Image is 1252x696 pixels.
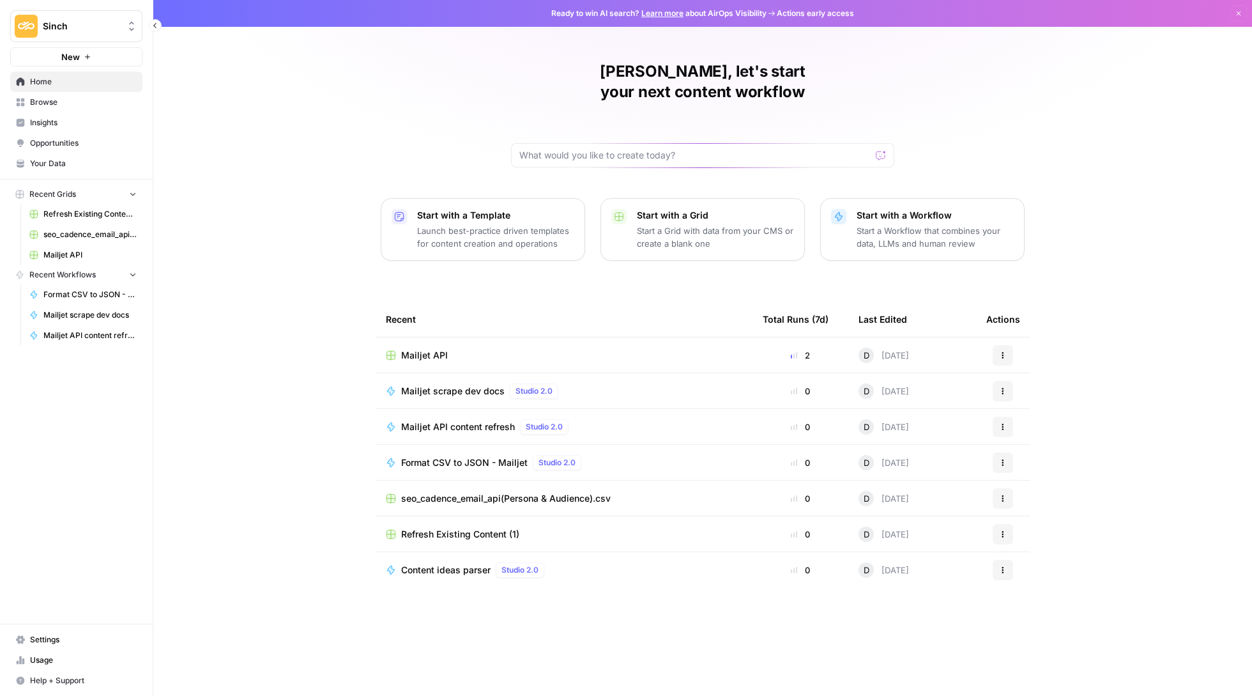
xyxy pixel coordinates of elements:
div: [DATE] [859,562,909,578]
span: Studio 2.0 [538,457,576,468]
span: Studio 2.0 [501,564,538,576]
span: D [864,456,869,469]
div: [DATE] [859,348,909,363]
a: Opportunities [10,133,142,153]
a: Insights [10,112,142,133]
span: Mailjet API content refresh [401,421,515,433]
button: Help + Support [10,670,142,691]
a: Learn more [641,8,683,18]
div: Last Edited [859,302,907,337]
a: Mailjet scrape dev docs [24,305,142,325]
a: Mailjet API [386,349,742,362]
div: 0 [763,421,838,433]
div: [DATE] [859,491,909,506]
span: D [864,528,869,541]
a: Your Data [10,153,142,174]
a: Settings [10,630,142,650]
span: New [61,50,80,63]
span: Mailjet API content refresh [43,330,137,341]
div: [DATE] [859,383,909,399]
a: seo_cadence_email_api(Persona & Audience).csv [386,492,742,505]
span: Usage [30,654,137,666]
button: Start with a WorkflowStart a Workflow that combines your data, LLMs and human review [820,198,1025,261]
div: 0 [763,385,838,398]
span: Mailjet API [401,349,448,362]
a: Content ideas parserStudio 2.0 [386,562,742,578]
div: 0 [763,564,838,576]
span: Ready to win AI search? about AirOps Visibility [551,8,767,19]
span: D [864,421,869,433]
div: Actions [986,302,1020,337]
span: Your Data [30,158,137,169]
span: Mailjet API [43,249,137,261]
a: Mailjet API content refresh [24,325,142,346]
span: Help + Support [30,675,137,686]
input: What would you like to create today? [519,149,871,162]
div: 0 [763,528,838,541]
img: Sinch Logo [15,15,38,38]
span: Settings [30,634,137,646]
div: 2 [763,349,838,362]
div: [DATE] [859,455,909,470]
a: Format CSV to JSON - MailjetStudio 2.0 [386,455,742,470]
a: Format CSV to JSON - Mailjet [24,284,142,305]
a: Refresh Existing Content (1) [24,204,142,224]
a: Mailjet API [24,245,142,265]
button: Recent Workflows [10,265,142,284]
span: Refresh Existing Content (1) [401,528,519,541]
span: Sinch [43,20,120,33]
span: Actions early access [777,8,854,19]
button: Recent Grids [10,185,142,204]
div: Recent [386,302,742,337]
span: Opportunities [30,137,137,149]
span: D [864,385,869,398]
a: seo_cadence_email_api(Persona & Audience).csv [24,224,142,245]
span: Mailjet scrape dev docs [401,385,505,398]
a: Usage [10,650,142,670]
span: D [864,492,869,505]
span: Format CSV to JSON - Mailjet [43,289,137,300]
a: Refresh Existing Content (1) [386,528,742,541]
span: Refresh Existing Content (1) [43,208,137,220]
span: seo_cadence_email_api(Persona & Audience).csv [401,492,611,505]
span: Home [30,76,137,88]
p: Start with a Workflow [857,209,1014,222]
span: Insights [30,117,137,128]
p: Start a Workflow that combines your data, LLMs and human review [857,224,1014,250]
div: Total Runs (7d) [763,302,828,337]
a: Mailjet scrape dev docsStudio 2.0 [386,383,742,399]
span: Recent Grids [29,189,76,200]
a: Mailjet API content refreshStudio 2.0 [386,419,742,435]
a: Home [10,72,142,92]
a: Browse [10,92,142,112]
span: D [864,349,869,362]
button: New [10,47,142,66]
p: Start with a Template [417,209,574,222]
p: Launch best-practice driven templates for content creation and operations [417,224,574,250]
div: 0 [763,456,838,469]
span: Studio 2.0 [526,421,563,433]
span: Studio 2.0 [515,385,553,397]
div: [DATE] [859,527,909,542]
span: seo_cadence_email_api(Persona & Audience).csv [43,229,137,240]
button: Start with a TemplateLaunch best-practice driven templates for content creation and operations [381,198,585,261]
button: Start with a GridStart a Grid with data from your CMS or create a blank one [600,198,805,261]
span: D [864,564,869,576]
div: [DATE] [859,419,909,435]
h1: [PERSON_NAME], let's start your next content workflow [511,61,894,102]
p: Start a Grid with data from your CMS or create a blank one [637,224,794,250]
span: Mailjet scrape dev docs [43,309,137,321]
span: Content ideas parser [401,564,491,576]
div: 0 [763,492,838,505]
span: Browse [30,97,137,108]
button: Workspace: Sinch [10,10,142,42]
span: Recent Workflows [29,269,96,281]
p: Start with a Grid [637,209,794,222]
span: Format CSV to JSON - Mailjet [401,456,528,469]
